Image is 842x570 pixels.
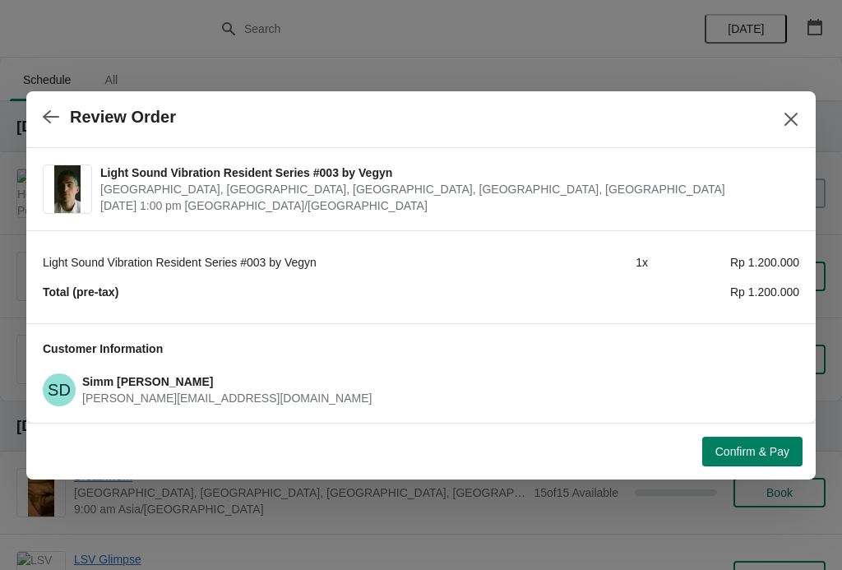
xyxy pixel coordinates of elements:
[648,284,799,300] div: Rp 1.200.000
[43,342,163,355] span: Customer Information
[43,373,76,406] span: Simm
[702,437,803,466] button: Confirm & Pay
[715,445,789,458] span: Confirm & Pay
[54,165,81,213] img: Light Sound Vibration Resident Series #003 by Vegyn | Potato Head Suites & Studios, Jalan Petiten...
[648,254,799,271] div: Rp 1.200.000
[43,285,118,299] strong: Total (pre-tax)
[100,165,791,181] span: Light Sound Vibration Resident Series #003 by Vegyn
[43,254,497,271] div: Light Sound Vibration Resident Series #003 by Vegyn
[100,197,791,214] span: [DATE] 1:00 pm [GEOGRAPHIC_DATA]/[GEOGRAPHIC_DATA]
[776,104,806,134] button: Close
[82,375,213,388] span: Simm [PERSON_NAME]
[82,392,372,405] span: [PERSON_NAME][EMAIL_ADDRESS][DOMAIN_NAME]
[100,181,791,197] span: [GEOGRAPHIC_DATA], [GEOGRAPHIC_DATA], [GEOGRAPHIC_DATA], [GEOGRAPHIC_DATA], [GEOGRAPHIC_DATA]
[70,108,176,127] h2: Review Order
[48,381,71,399] text: SD
[497,254,648,271] div: 1 x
